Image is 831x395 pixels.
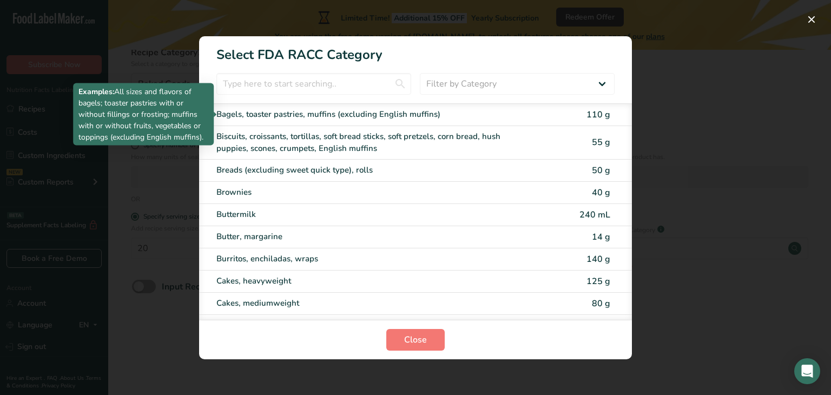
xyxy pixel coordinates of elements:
p: All sizes and flavors of bagels; toaster pastries with or without fillings or frosting; muffins w... [78,86,208,143]
div: Biscuits, croissants, tortillas, soft bread sticks, soft pretzels, corn bread, hush puppies, scon... [216,130,524,155]
h1: Select FDA RACC Category [199,36,632,64]
span: 240 mL [579,209,610,221]
span: 14 g [592,231,610,243]
button: Close [386,329,445,351]
div: Breads (excluding sweet quick type), rolls [216,164,524,176]
div: Bagels, toaster pastries, muffins (excluding English muffins) [216,108,524,121]
span: 40 g [592,187,610,199]
div: Open Intercom Messenger [794,358,820,384]
b: Examples: [78,87,114,97]
div: Cakes, heavyweight [216,275,524,287]
span: 125 g [586,275,610,287]
span: 140 g [586,253,610,265]
div: Burritos, enchiladas, wraps [216,253,524,265]
div: Cakes, mediumweight [216,297,524,310]
span: 50 g [592,164,610,176]
span: 80 g [592,298,610,310]
div: Butter, margarine [216,231,524,243]
div: Buttermilk [216,208,524,221]
div: Cakes, lightweight (angel food, chiffon, or sponge cake without icing or filling) [216,319,524,332]
input: Type here to start searching.. [216,73,411,95]
div: Brownies [216,186,524,199]
span: 110 g [586,109,610,121]
span: 55 g [592,136,610,148]
span: Close [404,333,427,346]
